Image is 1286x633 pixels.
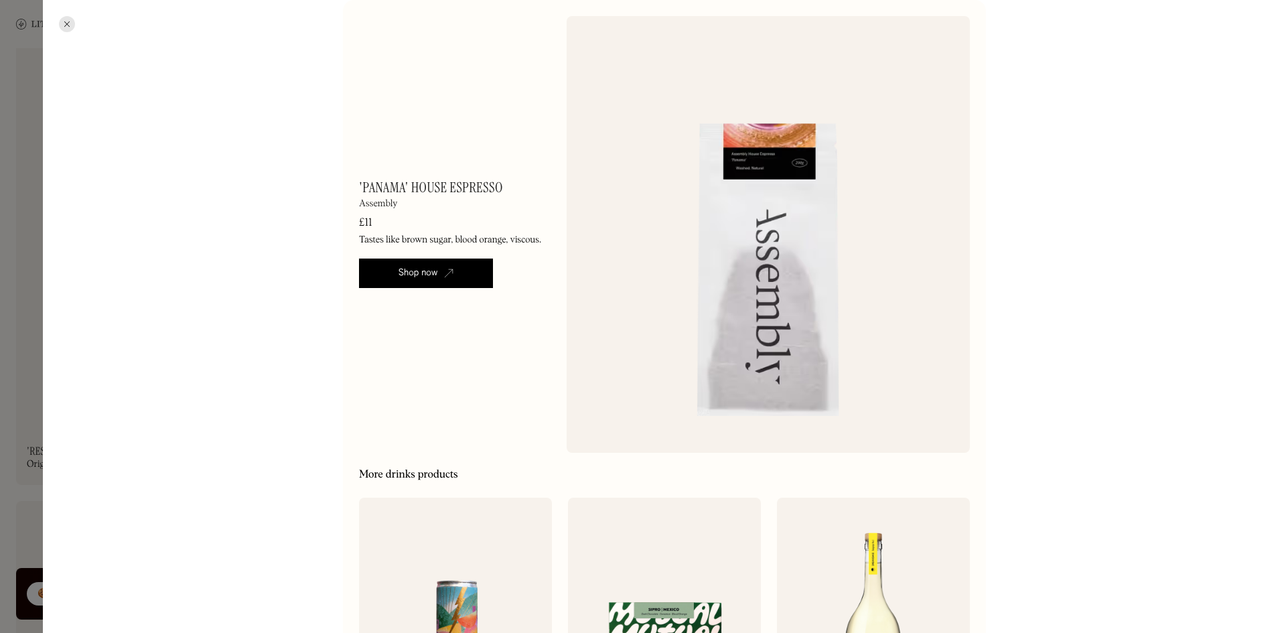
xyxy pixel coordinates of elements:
h2: products [418,469,458,482]
div: Shop now [399,267,438,280]
div: Assembly [359,199,398,208]
img: Open in new tab [444,269,453,278]
p: Tastes like brown sugar, blood orange, viscous. [359,232,541,247]
h1: 'Panama' House Espresso [359,181,503,195]
h2: Drinks [386,469,415,482]
h2: More [359,469,383,482]
div: £11 [359,218,372,228]
a: Shop now [359,259,493,288]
